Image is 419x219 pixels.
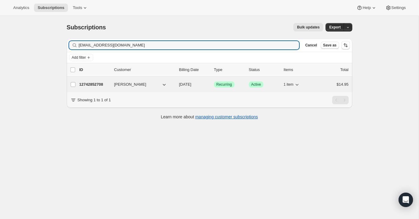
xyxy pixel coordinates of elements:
p: Billing Date [179,67,209,73]
span: $14.95 [337,82,349,87]
div: 12742852708[PERSON_NAME][DATE]SuccessRecurringSuccessActive1 item$14.95 [79,80,349,89]
button: Help [353,4,380,12]
span: Save as [323,43,337,48]
span: Subscriptions [67,24,106,31]
span: Settings [391,5,406,10]
span: Bulk updates [297,25,320,30]
span: Active [251,82,261,87]
input: Filter subscribers [79,41,299,49]
button: Save as [321,42,339,49]
span: Export [329,25,341,30]
p: Customer [114,67,174,73]
div: Items [284,67,314,73]
button: Export [326,23,344,31]
span: Subscriptions [38,5,64,10]
span: Tools [73,5,82,10]
p: Showing 1 to 1 of 1 [78,97,111,103]
button: Settings [382,4,409,12]
span: Recurring [216,82,232,87]
button: Add filter [69,54,93,61]
button: Bulk updates [293,23,323,31]
div: Type [214,67,244,73]
span: Add filter [72,55,86,60]
p: ID [79,67,109,73]
a: managing customer subscriptions [195,114,258,119]
p: Status [249,67,279,73]
p: Learn more about [161,114,258,120]
span: Cancel [305,43,317,48]
nav: Pagination [332,96,349,104]
button: [PERSON_NAME] [111,80,171,89]
span: [DATE] [179,82,191,87]
button: 1 item [284,80,300,89]
button: Tools [69,4,92,12]
p: Total [340,67,348,73]
span: [PERSON_NAME] [114,81,146,87]
div: IDCustomerBilling DateTypeStatusItemsTotal [79,67,349,73]
button: Subscriptions [34,4,68,12]
button: Sort the results [341,41,350,49]
div: Open Intercom Messenger [399,193,413,207]
span: Help [362,5,371,10]
button: Analytics [10,4,33,12]
p: 12742852708 [79,81,109,87]
span: 1 item [284,82,294,87]
span: Analytics [13,5,29,10]
button: Cancel [303,42,319,49]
